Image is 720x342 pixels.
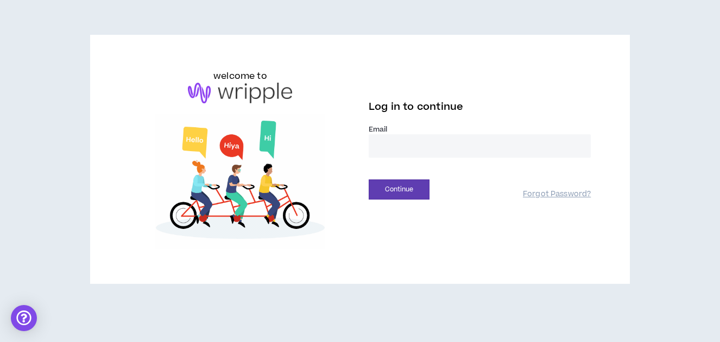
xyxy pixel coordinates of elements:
[369,179,430,200] button: Continue
[188,83,292,103] img: logo-brand.png
[523,189,591,200] a: Forgot Password?
[129,114,351,249] img: Welcome to Wripple
[213,70,267,83] h6: welcome to
[11,305,37,331] div: Open Intercom Messenger
[369,100,463,114] span: Log in to continue
[369,125,591,134] label: Email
